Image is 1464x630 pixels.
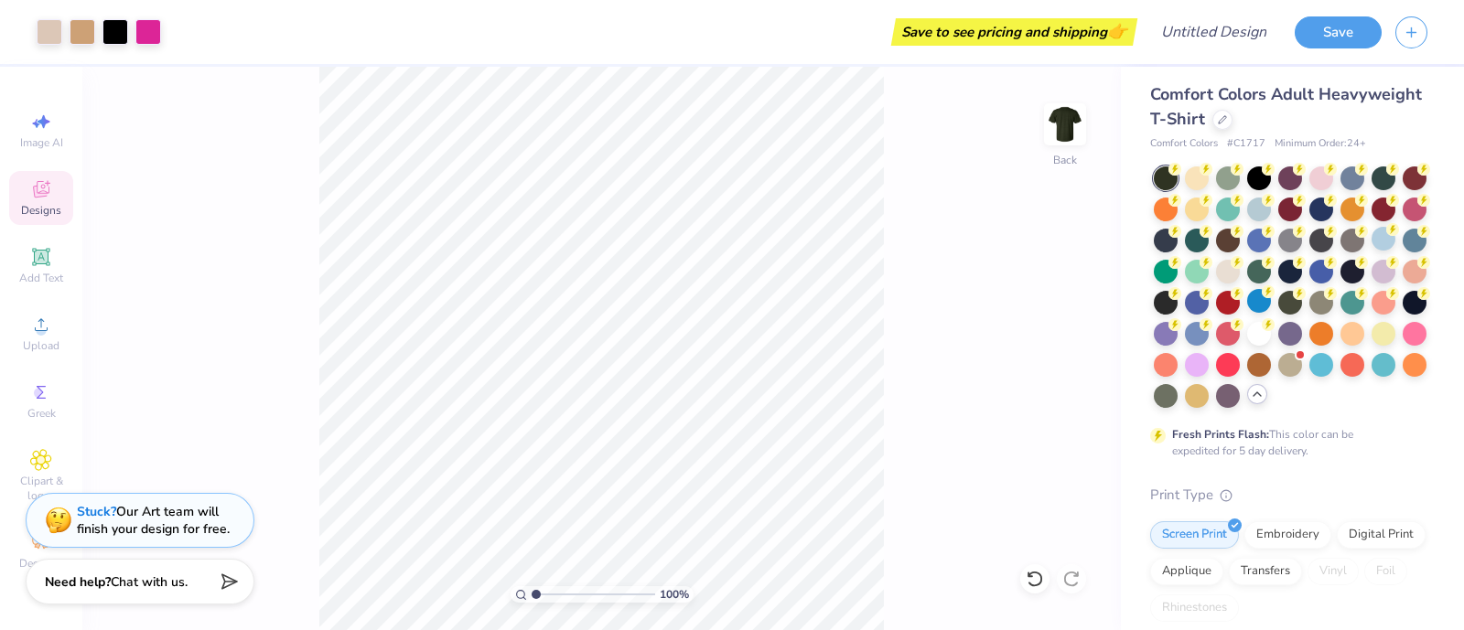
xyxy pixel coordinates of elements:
[77,503,230,538] div: Our Art team will finish your design for free.
[1308,558,1359,585] div: Vinyl
[21,203,61,218] span: Designs
[660,586,689,603] span: 100 %
[19,556,63,571] span: Decorate
[1172,427,1269,442] strong: Fresh Prints Flash:
[1107,20,1127,42] span: 👉
[1150,521,1239,549] div: Screen Print
[1295,16,1382,48] button: Save
[1053,152,1077,168] div: Back
[111,573,188,591] span: Chat with us.
[77,503,116,520] strong: Stuck?
[23,338,59,353] span: Upload
[9,474,73,503] span: Clipart & logos
[1150,558,1223,585] div: Applique
[1150,594,1239,622] div: Rhinestones
[1244,521,1331,549] div: Embroidery
[1364,558,1407,585] div: Foil
[19,271,63,285] span: Add Text
[27,406,56,421] span: Greek
[1337,521,1426,549] div: Digital Print
[1146,14,1281,50] input: Untitled Design
[1227,136,1265,152] span: # C1717
[20,135,63,150] span: Image AI
[1047,106,1083,143] img: Back
[1150,83,1422,130] span: Comfort Colors Adult Heavyweight T-Shirt
[1229,558,1302,585] div: Transfers
[1150,485,1427,506] div: Print Type
[45,573,111,591] strong: Need help?
[1275,136,1366,152] span: Minimum Order: 24 +
[896,18,1133,46] div: Save to see pricing and shipping
[1172,426,1397,459] div: This color can be expedited for 5 day delivery.
[1150,136,1218,152] span: Comfort Colors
